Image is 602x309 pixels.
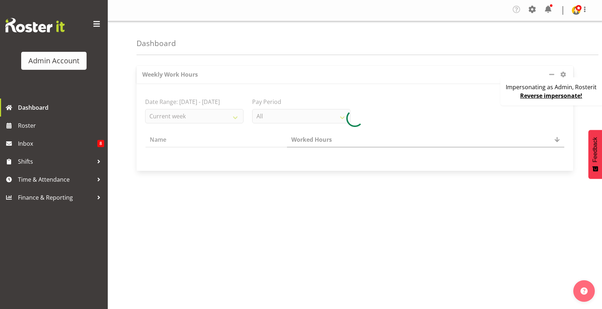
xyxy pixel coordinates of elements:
span: Feedback [592,137,598,162]
img: admin-rosteritf9cbda91fdf824d97c9d6345b1f660ea.png [572,6,580,15]
h4: Dashboard [136,39,176,47]
a: Reverse impersonate! [520,92,582,100]
span: Shifts [18,156,93,167]
span: Roster [18,120,104,131]
span: 8 [97,140,104,147]
span: Finance & Reporting [18,192,93,203]
span: Dashboard [18,102,104,113]
span: Time & Attendance [18,174,93,185]
div: Admin Account [28,55,79,66]
img: help-xxl-2.png [580,287,588,295]
img: Rosterit website logo [5,18,65,32]
button: Feedback - Show survey [588,130,602,179]
p: Impersonating as Admin, Rosterit [506,83,597,91]
span: Inbox [18,138,97,149]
